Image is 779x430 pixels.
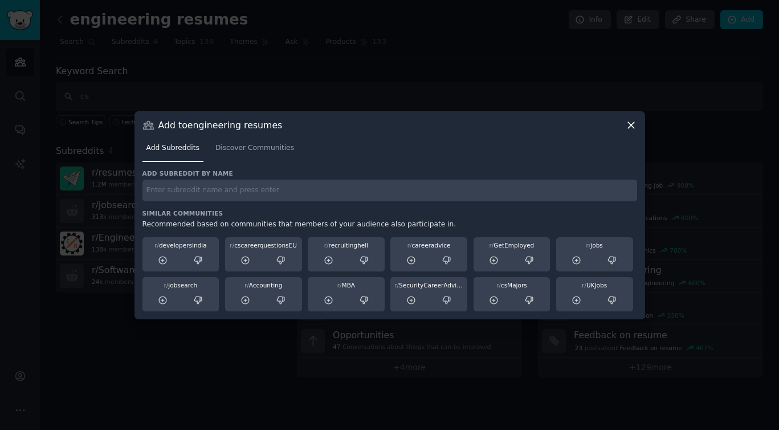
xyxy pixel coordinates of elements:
[146,241,215,249] div: developersIndia
[158,119,283,131] h3: Add to engineering resumes
[337,282,342,289] span: r/
[164,282,169,289] span: r/
[154,242,159,249] span: r/
[560,241,629,249] div: jobs
[478,281,546,289] div: csMajors
[230,242,234,249] span: r/
[489,242,493,249] span: r/
[312,281,381,289] div: MBA
[586,242,590,249] span: r/
[407,242,412,249] span: r/
[142,209,637,217] h3: Similar Communities
[394,241,463,249] div: careeradvice
[394,281,463,289] div: SecurityCareerAdvice
[478,241,546,249] div: GetEmployed
[582,282,586,289] span: r/
[142,139,203,163] a: Add Subreddits
[324,242,329,249] span: r/
[496,282,501,289] span: r/
[560,281,629,289] div: UKJobs
[244,282,249,289] span: r/
[229,241,298,249] div: cscareerquestionsEU
[394,282,399,289] span: r/
[146,143,199,153] span: Add Subreddits
[142,220,637,230] div: Recommended based on communities that members of your audience also participate in.
[211,139,298,163] a: Discover Communities
[146,281,215,289] div: jobsearch
[312,241,381,249] div: recruitinghell
[142,180,637,202] input: Enter subreddit name and press enter
[229,281,298,289] div: Accounting
[215,143,294,153] span: Discover Communities
[142,169,637,177] h3: Add subreddit by name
